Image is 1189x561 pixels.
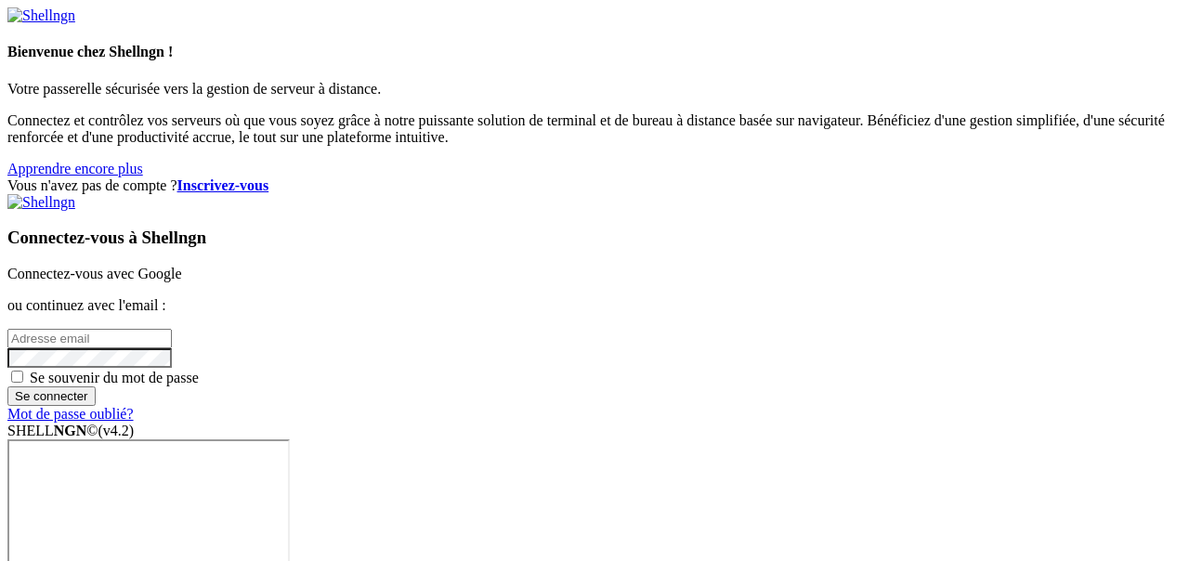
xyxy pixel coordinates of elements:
[7,81,381,97] font: Votre passerelle sécurisée vers la gestion de serveur à distance.
[11,371,23,383] input: Se souvenir du mot de passe
[7,406,134,422] a: Mot de passe oublié?
[7,194,75,211] img: Shellngn
[7,228,206,247] font: Connectez-vous à Shellngn
[111,423,129,438] font: 4.2
[98,423,111,438] font: (v
[98,423,135,438] span: 4.2.0
[7,266,181,281] font: Connectez-vous avec Google
[7,177,177,193] font: Vous n'avez pas de compte ?
[7,112,1165,145] font: Connectez et contrôlez vos serveurs où que vous soyez grâce à notre puissante solution de termina...
[129,423,134,438] font: )
[30,370,199,385] font: Se souvenir du mot de passe
[7,423,54,438] font: SHELL
[7,297,166,313] font: ou continuez avec l'email :
[177,177,269,193] a: Inscrivez-vous
[7,44,173,59] font: Bienvenue chez Shellngn !
[7,329,172,348] input: Adresse email
[7,386,96,406] input: Se connecter
[54,423,87,438] font: NGN
[7,7,75,24] img: Shellngn
[86,423,98,438] font: ©
[7,161,143,176] a: Apprendre encore plus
